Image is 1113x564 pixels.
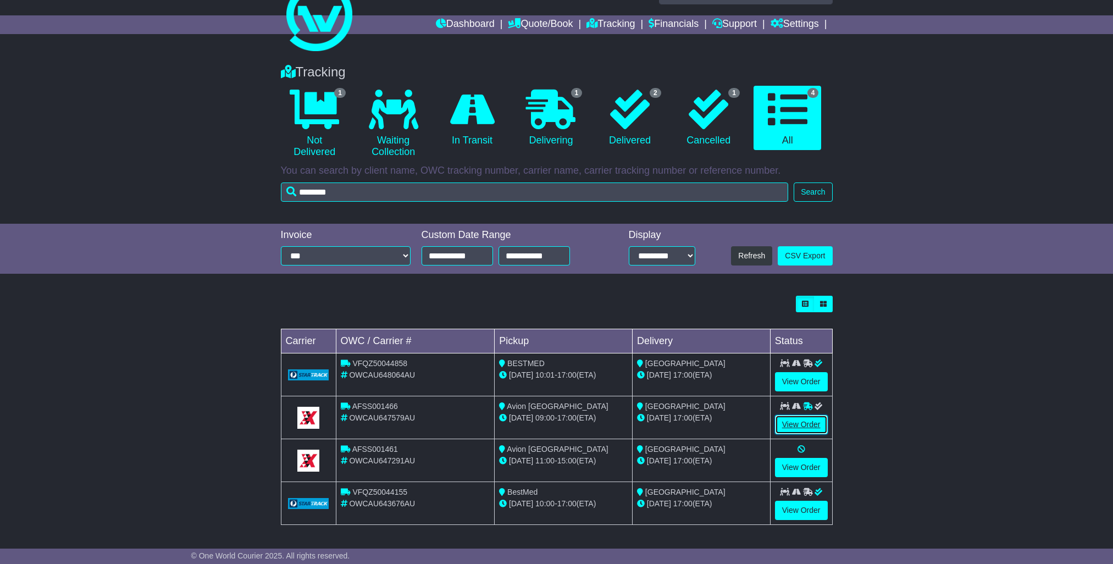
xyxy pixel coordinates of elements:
span: [GEOGRAPHIC_DATA] [645,488,726,496]
div: (ETA) [637,369,766,381]
td: Carrier [281,329,336,353]
span: 09:00 [535,413,555,422]
div: - (ETA) [499,369,628,381]
div: Tracking [275,64,838,80]
img: GetCarrierServiceLogo [297,450,319,472]
span: OWCAU647291AU [349,456,415,465]
a: Tracking [586,15,635,34]
div: - (ETA) [499,412,628,424]
a: Waiting Collection [359,86,427,162]
button: Refresh [731,246,772,266]
span: VFQZ50044155 [352,488,407,496]
span: VFQZ50044858 [352,359,407,368]
a: Settings [771,15,819,34]
span: 17:00 [673,413,693,422]
td: Pickup [495,329,633,353]
a: Financials [649,15,699,34]
span: 17:00 [557,371,577,379]
td: OWC / Carrier # [336,329,495,353]
span: BESTMED [507,359,545,368]
span: [GEOGRAPHIC_DATA] [645,359,726,368]
img: GetCarrierServiceLogo [288,498,329,509]
a: 4 All [754,86,821,151]
span: 4 [807,88,819,98]
span: [DATE] [509,413,533,422]
td: Delivery [632,329,770,353]
span: [DATE] [647,499,671,508]
span: 17:00 [673,499,693,508]
span: 1 [334,88,346,98]
span: [DATE] [509,499,533,508]
span: 1 [571,88,583,98]
span: BestMed [507,488,538,496]
a: 2 Delivered [596,86,663,151]
span: 17:00 [557,499,577,508]
span: [DATE] [509,371,533,379]
div: - (ETA) [499,498,628,510]
a: View Order [775,458,828,477]
div: (ETA) [637,412,766,424]
a: 1 Delivering [517,86,585,151]
td: Status [770,329,832,353]
a: View Order [775,372,828,391]
span: [DATE] [647,371,671,379]
a: 1 Cancelled [675,86,743,151]
span: [GEOGRAPHIC_DATA] [645,445,726,454]
a: Quote/Book [508,15,573,34]
span: 11:00 [535,456,555,465]
div: (ETA) [637,498,766,510]
a: Dashboard [436,15,495,34]
span: AFSS001461 [352,445,398,454]
a: 1 Not Delivered [281,86,348,162]
span: [GEOGRAPHIC_DATA] [645,402,726,411]
div: Invoice [281,229,411,241]
div: (ETA) [637,455,766,467]
img: GetCarrierServiceLogo [297,407,319,429]
span: 15:00 [557,456,577,465]
span: [DATE] [647,456,671,465]
div: - (ETA) [499,455,628,467]
span: AFSS001466 [352,402,398,411]
span: 10:00 [535,499,555,508]
span: OWCAU643676AU [349,499,415,508]
span: OWCAU648064AU [349,371,415,379]
span: [DATE] [509,456,533,465]
a: View Order [775,415,828,434]
p: You can search by client name, OWC tracking number, carrier name, carrier tracking number or refe... [281,165,833,177]
span: 2 [650,88,661,98]
a: In Transit [438,86,506,151]
span: OWCAU647579AU [349,413,415,422]
a: View Order [775,501,828,520]
span: 17:00 [673,456,693,465]
button: Search [794,183,832,202]
span: 10:01 [535,371,555,379]
span: [DATE] [647,413,671,422]
a: Support [712,15,757,34]
span: 17:00 [673,371,693,379]
div: Custom Date Range [422,229,598,241]
span: Avion [GEOGRAPHIC_DATA] [507,445,608,454]
img: GetCarrierServiceLogo [288,369,329,380]
div: Display [629,229,695,241]
span: 17:00 [557,413,577,422]
a: CSV Export [778,246,832,266]
span: Avion [GEOGRAPHIC_DATA] [507,402,608,411]
span: 1 [728,88,740,98]
span: © One World Courier 2025. All rights reserved. [191,551,350,560]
